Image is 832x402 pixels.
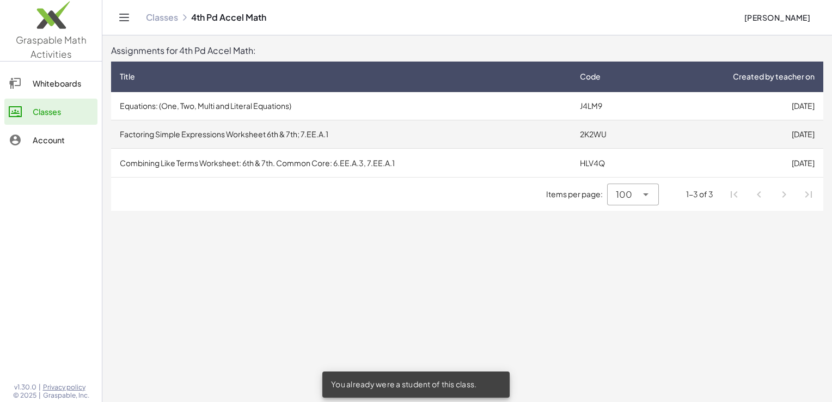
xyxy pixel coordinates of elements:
nav: Pagination Navigation [722,182,821,207]
span: Code [580,71,601,82]
a: Privacy policy [43,383,89,392]
a: Classes [4,99,97,125]
td: Factoring Simple Expressions Worksheet 6th & 7th; 7.EE.A.1 [111,120,571,149]
div: Whiteboards [33,77,93,90]
td: [DATE] [649,149,823,177]
span: [PERSON_NAME] [744,13,810,22]
a: Account [4,127,97,153]
div: You already were a student of this class. [322,371,510,398]
td: J4LM9 [571,92,649,120]
span: 100 [616,188,632,201]
td: Combining Like Terms Worksheet: 6th & 7th. Common Core: 6.EE.A.3, 7.EE.A.1 [111,149,571,177]
button: [PERSON_NAME] [735,8,819,27]
td: HLV4Q [571,149,649,177]
button: Toggle navigation [115,9,133,26]
span: | [39,391,41,400]
div: 1-3 of 3 [686,188,713,200]
div: Classes [33,105,93,118]
span: v1.30.0 [14,383,36,392]
div: Assignments for 4th Pd Accel Math: [111,44,823,57]
span: Title [120,71,135,82]
td: [DATE] [649,120,823,149]
span: Graspable Math Activities [16,34,87,60]
td: 2K2WU [571,120,649,149]
span: Items per page: [546,188,607,200]
td: [DATE] [649,92,823,120]
td: Equations: (One, Two, Multi and Literal Equations) [111,92,571,120]
span: | [39,383,41,392]
a: Classes [146,12,178,23]
a: Whiteboards [4,70,97,96]
span: Created by teacher on [733,71,815,82]
span: Graspable, Inc. [43,391,89,400]
div: Account [33,133,93,147]
span: © 2025 [13,391,36,400]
